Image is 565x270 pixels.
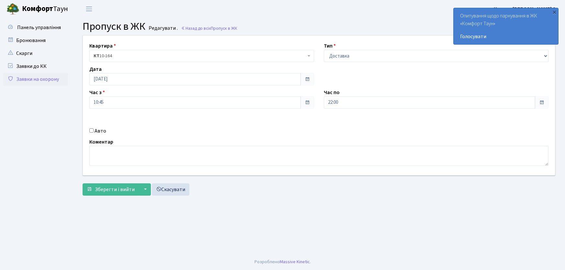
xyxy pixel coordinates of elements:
label: Час по [324,89,340,96]
a: Цитрус [PERSON_NAME] А. [494,5,557,13]
a: Назад до всіхПропуск в ЖК [181,25,237,31]
div: Розроблено . [254,258,311,265]
span: Панель управління [17,24,61,31]
a: Заявки до КК [3,60,68,73]
a: Massive Kinetic [280,258,310,265]
b: КТ [94,53,99,59]
span: <b>КТ</b>&nbsp;&nbsp;&nbsp;&nbsp;10-164 [94,53,306,59]
label: Тип [324,42,336,50]
label: Дата [89,65,102,73]
span: Пропуск в ЖК [83,19,145,34]
b: Комфорт [22,4,53,14]
a: Скасувати [152,183,189,196]
div: × [551,9,558,15]
a: Голосувати [460,33,552,40]
button: Переключити навігацію [81,4,97,14]
span: Таун [22,4,68,15]
label: Коментар [89,138,113,146]
span: Пропуск в ЖК [211,25,237,31]
label: Час з [89,89,105,96]
small: Редагувати . [147,25,178,31]
a: Панель управління [3,21,68,34]
a: Бронювання [3,34,68,47]
label: Авто [95,127,106,135]
a: Заявки на охорону [3,73,68,86]
span: Зберегти і вийти [95,186,135,193]
div: Опитування щодо паркування в ЖК «Комфорт Таун» [454,8,558,44]
span: <b>КТ</b>&nbsp;&nbsp;&nbsp;&nbsp;10-164 [89,50,314,62]
a: Скарги [3,47,68,60]
b: Цитрус [PERSON_NAME] А. [494,5,557,13]
label: Квартира [89,42,116,50]
img: logo.png [6,3,19,16]
button: Зберегти і вийти [83,183,139,196]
